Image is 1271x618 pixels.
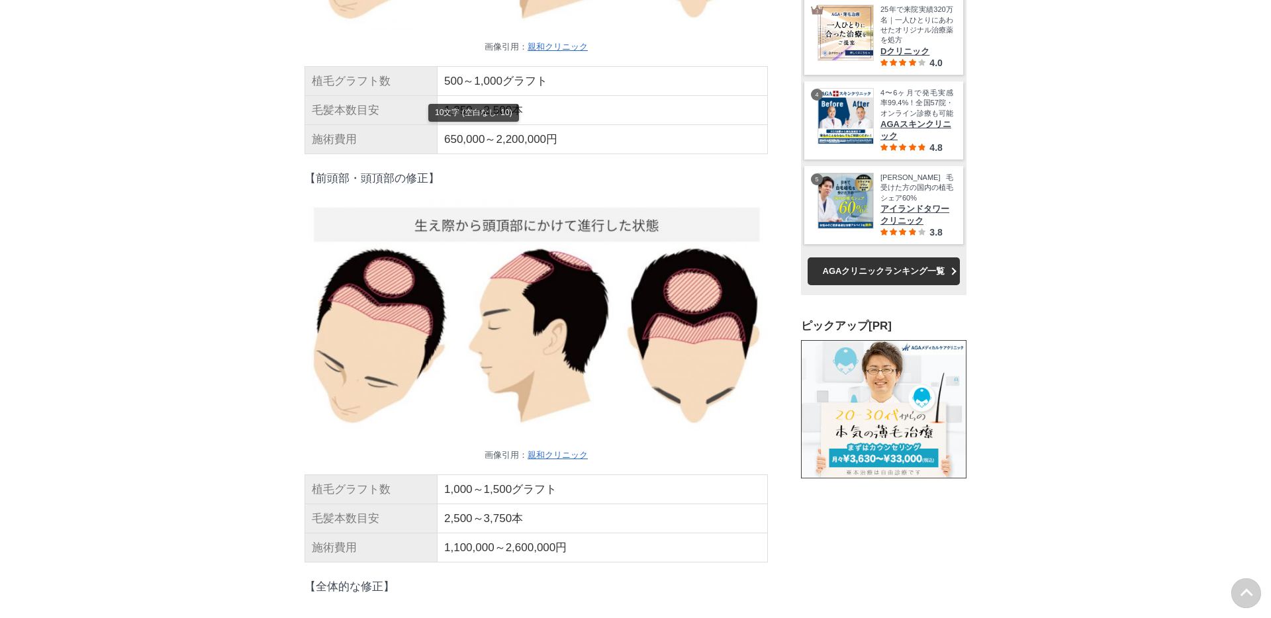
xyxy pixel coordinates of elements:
[305,96,438,125] td: 毛髪本数目安
[880,173,953,203] span: [PERSON_NAME]毛受けた方の国内の植毛シェア60%
[880,88,953,118] span: 4〜6ヶ月で発毛実感率99.4%！全国57院・オンライン診療も可能
[438,67,768,96] td: 500～1,000グラフト
[880,46,953,58] span: Dクリニック
[818,173,873,228] img: アイランドタワークリニック
[818,173,953,238] a: アイランドタワークリニック [PERSON_NAME]毛受けた方の国内の植毛シェア60% アイランドタワークリニック 3.8
[305,504,438,533] td: 毛髪本数目安
[929,227,942,238] span: 3.8
[1231,578,1261,608] img: PAGE UP
[305,67,438,96] td: 植毛グラフト数
[305,171,768,186] p: 【前頭部・頭頂部の修正】
[438,96,768,125] td: 1,250～2,500本
[305,533,438,562] td: 施術費用
[305,579,768,594] p: 【全体的な修正】
[438,474,768,504] td: 1,000～1,500グラフト
[880,5,953,46] span: 25年で来院実績320万名｜一人ひとりにあわせたオリジナル治療薬を処方
[929,58,942,68] span: 4.0
[929,142,942,153] span: 4.8
[305,449,768,461] figcaption: 画像引用：
[880,203,953,227] span: アイランドタワークリニック
[305,41,768,53] figcaption: 画像引用：
[801,318,966,333] h3: ピックアップ[PR]
[818,88,953,153] a: AGAスキンクリニック 4〜6ヶ月で発毛実感率99.4%！全国57院・オンライン診療も可能 AGAスキンクリニック 4.8
[818,89,873,144] img: AGAスキンクリニック
[528,42,588,52] a: 親和クリニック
[880,118,953,142] span: AGAスキンクリニック
[528,450,588,460] a: 親和クリニック
[438,533,768,562] td: 1,100,000～2,600,000円
[305,474,438,504] td: 植毛グラフト数
[818,5,953,68] a: Dクリニック 25年で来院実績320万名｜一人ひとりにあわせたオリジナル治療薬を処方 Dクリニック 4.0
[818,5,873,60] img: Dクリニック
[305,125,438,154] td: 施術費用
[438,504,768,533] td: 2,500～3,750本
[801,340,966,478] img: AGAメディカルケアクリニック
[808,257,960,285] a: AGAクリニックランキング一覧
[438,125,768,154] td: 650,000～2,200,000円
[305,199,768,438] img: 生え際から頭頂部にかけて進行した状態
